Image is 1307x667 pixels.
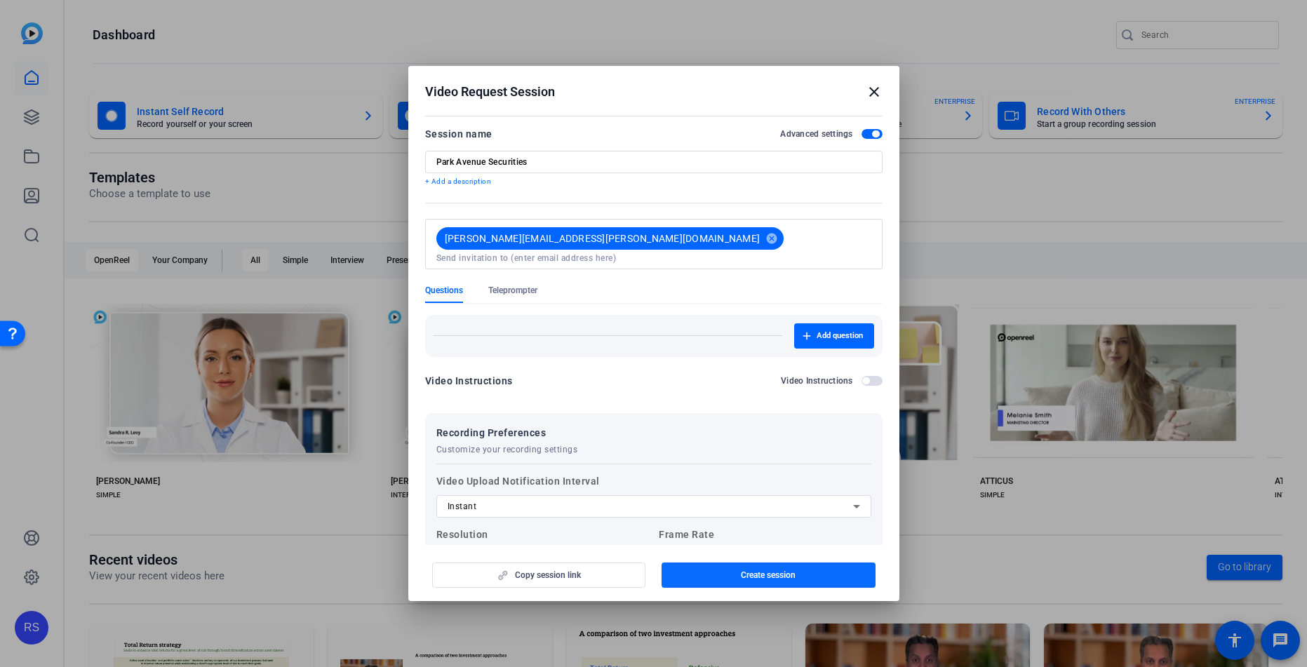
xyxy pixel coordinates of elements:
[425,126,492,142] div: Session name
[781,375,853,386] h2: Video Instructions
[445,231,760,245] span: [PERSON_NAME][EMAIL_ADDRESS][PERSON_NAME][DOMAIN_NAME]
[794,323,874,349] button: Add question
[436,156,871,168] input: Enter Session Name
[436,444,578,455] span: Customize your recording settings
[425,372,513,389] div: Video Instructions
[760,232,784,245] mat-icon: cancel
[866,83,883,100] mat-icon: close
[741,570,796,581] span: Create session
[817,330,863,342] span: Add question
[448,501,477,511] span: Instant
[436,424,578,441] span: Recording Preferences
[436,473,871,518] label: Video Upload Notification Interval
[425,83,883,100] div: Video Request Session
[780,128,852,140] h2: Advanced settings
[425,176,883,187] p: + Add a description
[488,285,537,296] span: Teleprompter
[425,285,463,296] span: Questions
[436,252,871,264] input: Send invitation to (enter email address here)
[662,562,876,588] button: Create session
